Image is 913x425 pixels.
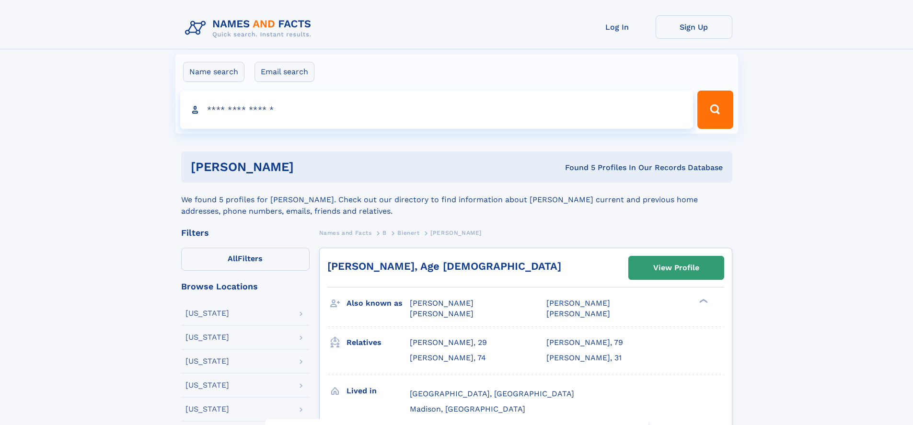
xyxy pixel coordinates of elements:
[410,337,487,348] a: [PERSON_NAME], 29
[382,230,387,236] span: B
[327,260,561,272] a: [PERSON_NAME], Age [DEMOGRAPHIC_DATA]
[653,257,699,279] div: View Profile
[228,254,238,263] span: All
[410,309,474,318] span: [PERSON_NAME]
[410,404,525,414] span: Madison, [GEOGRAPHIC_DATA]
[629,256,724,279] a: View Profile
[546,353,622,363] a: [PERSON_NAME], 31
[430,230,482,236] span: [PERSON_NAME]
[382,227,387,239] a: B
[697,298,708,304] div: ❯
[579,15,656,39] a: Log In
[319,227,372,239] a: Names and Facts
[410,389,574,398] span: [GEOGRAPHIC_DATA], [GEOGRAPHIC_DATA]
[347,334,410,351] h3: Relatives
[180,91,693,129] input: search input
[185,381,229,389] div: [US_STATE]
[410,299,474,308] span: [PERSON_NAME]
[254,62,314,82] label: Email search
[546,337,623,348] a: [PERSON_NAME], 79
[191,161,429,173] h1: [PERSON_NAME]
[546,299,610,308] span: [PERSON_NAME]
[185,405,229,413] div: [US_STATE]
[185,310,229,317] div: [US_STATE]
[397,227,419,239] a: Bienert
[181,229,310,237] div: Filters
[181,15,319,41] img: Logo Names and Facts
[185,333,229,341] div: [US_STATE]
[181,183,732,217] div: We found 5 profiles for [PERSON_NAME]. Check out our directory to find information about [PERSON_...
[181,282,310,291] div: Browse Locations
[429,162,723,173] div: Found 5 Profiles In Our Records Database
[410,353,486,363] a: [PERSON_NAME], 74
[347,383,410,399] h3: Lived in
[185,357,229,365] div: [US_STATE]
[697,91,733,129] button: Search Button
[181,248,310,271] label: Filters
[546,309,610,318] span: [PERSON_NAME]
[183,62,244,82] label: Name search
[397,230,419,236] span: Bienert
[656,15,732,39] a: Sign Up
[347,295,410,311] h3: Also known as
